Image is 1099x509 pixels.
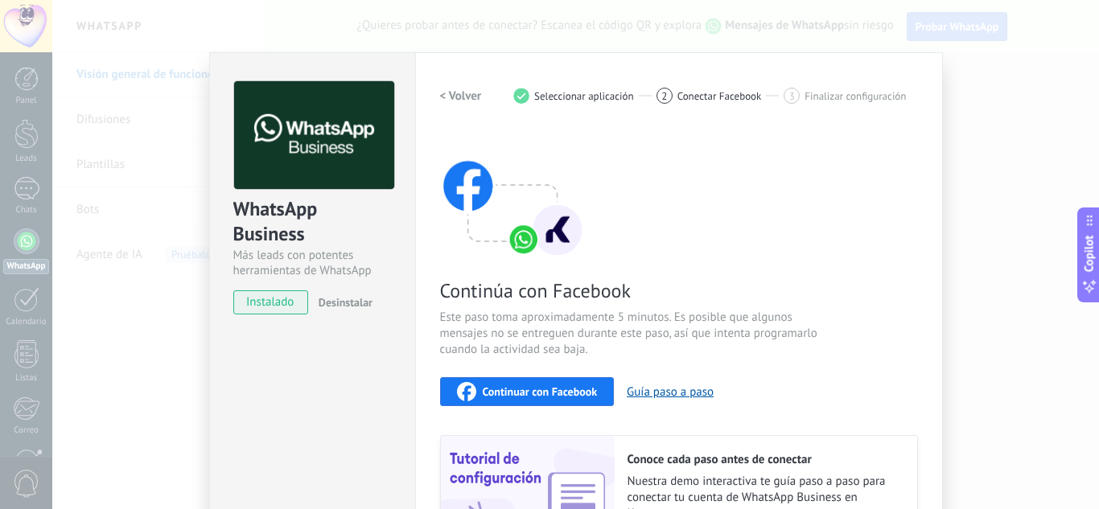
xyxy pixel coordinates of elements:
span: Continuar con Facebook [483,386,598,397]
span: 2 [661,89,667,103]
span: Finalizar configuración [805,90,906,102]
h2: < Volver [440,88,482,104]
button: Guía paso a paso [627,384,714,400]
img: logo_main.png [234,81,394,190]
span: Continúa con Facebook [440,278,823,303]
button: < Volver [440,81,482,110]
div: Más leads con potentes herramientas de WhatsApp [233,248,392,278]
span: Seleccionar aplicación [534,90,634,102]
button: Desinstalar [312,290,373,314]
span: instalado [234,290,307,314]
div: WhatsApp Business [233,196,392,248]
button: Continuar con Facebook [440,377,615,406]
img: connect with facebook [440,129,585,258]
span: Este paso toma aproximadamente 5 minutos. Es posible que algunos mensajes no se entreguen durante... [440,310,823,358]
span: Desinstalar [319,295,373,310]
span: 3 [789,89,795,103]
h2: Conoce cada paso antes de conectar [628,452,901,467]
span: Conectar Facebook [677,90,762,102]
span: Copilot [1081,235,1097,272]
